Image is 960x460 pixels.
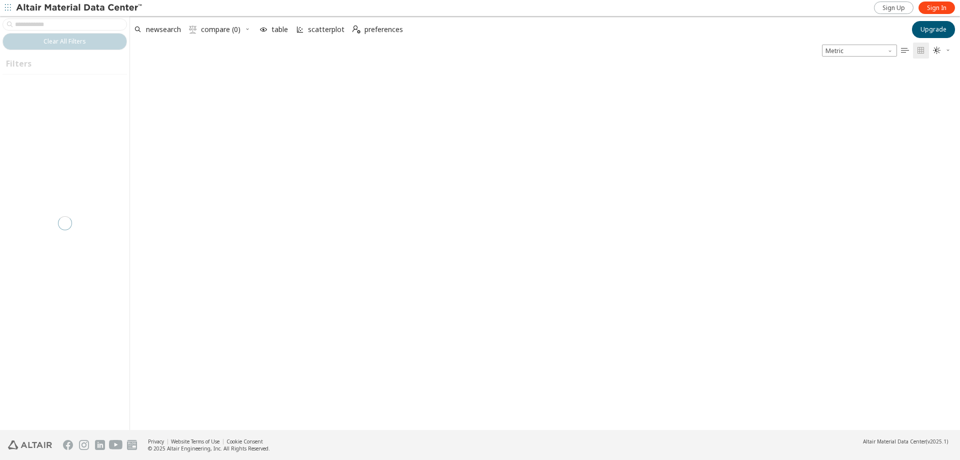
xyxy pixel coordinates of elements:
span: Altair Material Data Center [863,438,926,445]
a: Privacy [148,438,164,445]
span: Metric [822,45,897,57]
i:  [917,47,925,55]
button: Theme [929,43,955,59]
span: table [271,26,288,33]
a: Sign In [918,2,955,14]
button: Upgrade [912,21,955,38]
i:  [933,47,941,55]
button: Tile View [913,43,929,59]
button: Table View [897,43,913,59]
a: Cookie Consent [226,438,263,445]
span: Sign In [927,4,946,12]
img: Altair Engineering [8,440,52,449]
div: © 2025 Altair Engineering, Inc. All Rights Reserved. [148,445,270,452]
i:  [901,47,909,55]
span: Sign Up [882,4,905,12]
img: Altair Material Data Center [16,3,143,13]
span: compare (0) [201,26,240,33]
span: Upgrade [920,26,946,34]
div: Unit System [822,45,897,57]
a: Sign Up [874,2,913,14]
div: (v2025.1) [863,438,948,445]
a: Website Terms of Use [171,438,219,445]
span: preferences [364,26,403,33]
i:  [352,26,360,34]
i:  [189,26,197,34]
span: scatterplot [308,26,344,33]
span: newsearch [146,26,181,33]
